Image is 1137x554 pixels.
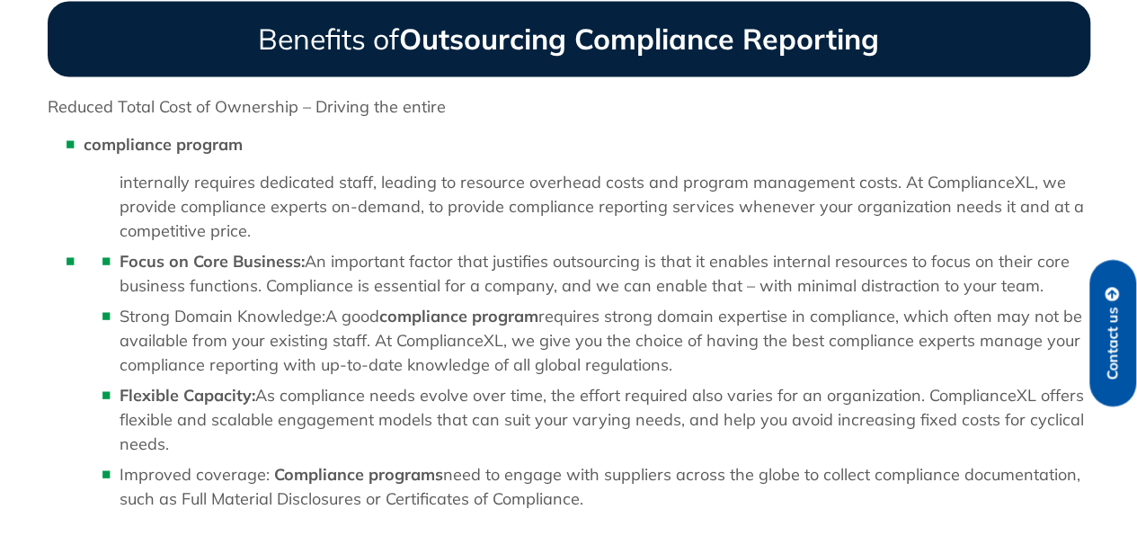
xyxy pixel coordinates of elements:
span: need to engage with suppliers across the globe to collect compliance documentation, such as Full ... [120,463,1080,508]
span: requires strong domain expertise in compliance, which often may not be available from your existi... [120,305,1082,374]
b: Flexible Capacity: [120,384,255,405]
b: compliance program [379,305,538,326]
b: Focus on Core Business: [120,250,305,271]
b: Improved coverage: [120,463,270,484]
p: Reduced Total Cost of Ownership – Driving the entire [48,94,1090,119]
h3: Benefits of [48,1,1090,76]
strong: Outsourcing Compliance Reporting [399,21,879,57]
span: A good [325,305,379,326]
b: compliance program [84,133,243,154]
b: Strong Domain Knowledge: [120,305,325,326]
ul: internally requires dedicated staff, leading to resource overhead costs and program management co... [84,169,1090,242]
span: An important factor that justifies outsourcing is that it enables internal resources to focus on ... [120,250,1070,295]
span: As compliance needs evolve over time, the effort required also varies for an organization. Compli... [120,384,1084,453]
a: Contact us [1089,260,1136,407]
span: Contact us [1105,307,1121,380]
b: Compliance programs [274,463,443,484]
